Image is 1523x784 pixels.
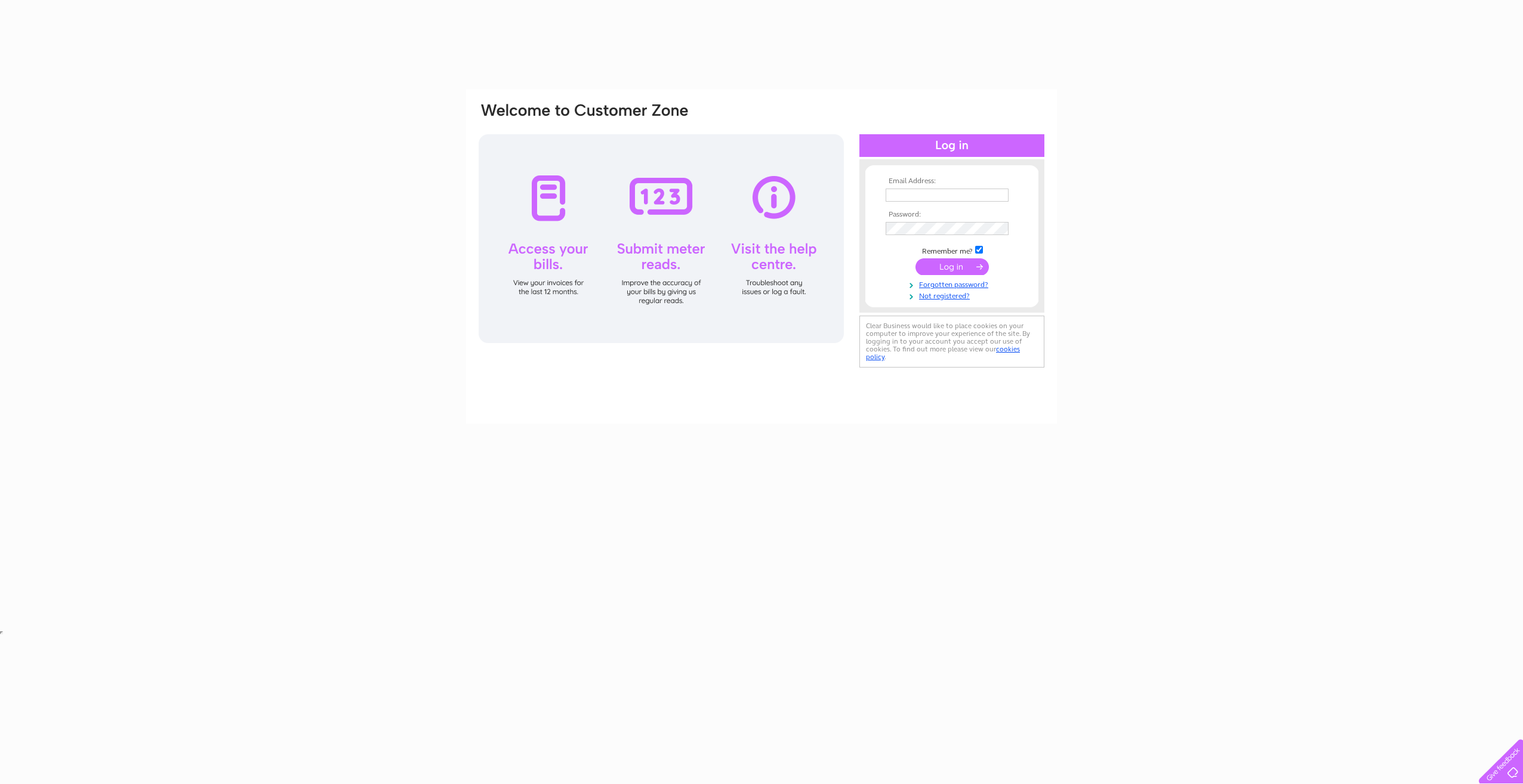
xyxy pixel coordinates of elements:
[886,289,1021,301] a: Not registered?
[883,244,1021,256] td: Remember me?
[883,177,1021,186] th: Email Address:
[915,258,989,275] input: Submit
[859,316,1044,368] div: Clear Business would like to place cookies on your computer to improve your experience of the sit...
[866,345,1020,361] a: cookies policy
[886,278,1021,289] a: Forgotten password?
[883,211,1021,219] th: Password:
